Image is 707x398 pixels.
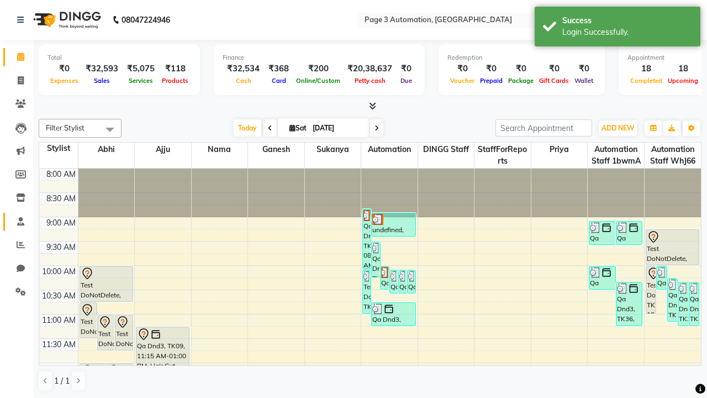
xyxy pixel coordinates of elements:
div: ₹20,38,637 [343,62,397,75]
span: Sales [91,77,113,85]
div: Qa Dnd3, TK27, 10:00 AM-10:30 AM, Hair cut Below 12 years (Boy) [381,266,388,289]
div: 12:00 PM [40,363,78,375]
span: Sukanya [305,143,361,156]
span: Products [159,77,191,85]
input: 2025-10-04 [309,120,365,137]
div: Qa Dnd3, TK24, 09:30 AM-10:15 AM, Hair Cut-Men [372,242,379,277]
div: Qa Dnd3, TK33, 10:15 AM-11:10 AM, Special Hair Wash- Men [668,279,678,321]
span: Services [126,77,156,85]
span: Prepaid [477,77,505,85]
div: ₹0 [536,62,572,75]
span: Sat [287,124,309,132]
div: Qa Dnd3, TK25, 10:00 AM-10:30 AM, Hair cut Below 12 years (Boy) [657,266,667,289]
div: Qa Dnd3, TK29, 10:05 AM-10:35 AM, Hair cut Below 12 years (Boy) [399,270,407,293]
span: Gift Cards [536,77,572,85]
div: Test DoNotDelete, TK19, 09:15 AM-10:00 AM, Hair Cut-Men [646,230,699,265]
div: Qa Dnd3, TK21, 08:50 AM-10:05 AM, Hair Cut By Expert-Men,Hair Cut-Men [363,210,371,269]
div: 8:30 AM [44,193,78,205]
div: Success [562,15,692,27]
span: Ajju [135,143,191,156]
div: 9:00 AM [44,217,78,229]
div: ₹0 [477,62,505,75]
span: Due [398,77,415,85]
span: Petty cash [352,77,388,85]
span: ADD NEW [602,124,634,132]
div: Qa Dnd3, TK37, 10:45 AM-11:15 AM, Hair cut Below 12 years (Boy) [372,303,415,326]
span: Card [269,77,289,85]
div: 18 [665,62,701,75]
div: Test DoNotDelete, TK19, 10:00 AM-11:00 AM, Hair Cut-Women [646,266,656,313]
div: 18 [627,62,665,75]
span: Filter Stylist [46,123,85,132]
div: ₹5,075 [123,62,159,75]
img: logo [28,4,104,35]
div: ₹0 [572,62,596,75]
div: Stylist [39,143,78,154]
div: 9:30 AM [44,242,78,253]
div: Qa Dnd3, TK28, 10:05 AM-10:35 AM, Hair cut Below 12 years (Boy) [390,270,398,293]
span: Ganesh [248,143,304,156]
div: ₹0 [505,62,536,75]
div: 11:30 AM [40,339,78,350]
div: Test DoNotDelete, TK12, 11:00 AM-11:45 AM, Hair Cut-Men [98,315,114,350]
div: 11:00 AM [40,315,78,326]
span: Package [505,77,536,85]
input: Search Appointment [495,119,592,137]
div: Qa Dnd3, TK34, 10:20 AM-11:15 AM, Special Hair Wash- Men [678,282,688,326]
div: Test DoNotDelete, TK11, 10:00 AM-10:45 AM, Hair Cut-Men [80,266,133,301]
div: ₹200 [293,62,343,75]
span: DINGG Staff [418,143,474,156]
div: ₹0 [48,62,81,75]
span: Completed [627,77,665,85]
span: Expenses [48,77,81,85]
span: Automation Staff WhJ66 [645,143,701,168]
span: Wallet [572,77,596,85]
div: Redemption [447,53,596,62]
div: Login Successfully. [562,27,692,38]
div: Finance [223,53,416,62]
span: Abhi [78,143,135,156]
div: Qa Dnd3, TK26, 10:00 AM-10:30 AM, Hair cut Below 12 years (Boy) [589,266,615,289]
div: ₹368 [264,62,293,75]
div: ₹0 [447,62,477,75]
div: Qa Dnd3, TK30, 10:05 AM-10:35 AM, Hair cut Below 12 years (Boy) [408,270,415,293]
span: StaffForReports [474,143,531,168]
div: Qa Dnd3, TK22, 09:05 AM-09:35 AM, Hair cut Below 12 years (Boy) [589,222,615,244]
div: 10:00 AM [40,266,78,277]
span: Today [234,119,261,137]
span: Nama [192,143,248,156]
div: 10:30 AM [40,290,78,302]
b: 08047224946 [122,4,170,35]
span: Automation [361,143,418,156]
div: Qa Dnd3, TK35, 10:20 AM-11:15 AM, Special Hair Wash- Men [689,282,699,326]
span: Priya [531,143,588,156]
span: Voucher [447,77,477,85]
span: Online/Custom [293,77,343,85]
div: ₹32,593 [81,62,123,75]
div: undefined, TK20, 08:55 AM-09:25 AM, Hair cut Below 12 years (Boy) [372,213,415,236]
div: 8:00 AM [44,169,78,180]
div: Test DoNotDelete, TK17, 11:00 AM-11:45 AM, Hair Cut-Men [115,315,132,350]
div: ₹118 [159,62,191,75]
span: Upcoming [665,77,701,85]
span: Automation Staff 1bwmA [588,143,644,168]
div: Qa Dnd3, TK23, 09:05 AM-09:35 AM, Hair Cut By Expert-Men [616,222,642,244]
div: Qa Dnd3, TK36, 10:20 AM-11:15 AM, Special Hair Wash- Men [616,282,642,326]
button: ADD NEW [599,121,637,136]
span: 1 / 1 [54,375,70,387]
div: Test DoNotDelete, TK32, 10:05 AM-11:00 AM, Special Hair Wash- Men [363,270,371,313]
div: Test DoNotDelete, TK13, 10:45 AM-11:30 AM, Hair Cut-Men [80,303,97,338]
div: ₹32,534 [223,62,264,75]
span: Cash [233,77,254,85]
div: ₹0 [397,62,416,75]
div: Total [48,53,191,62]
